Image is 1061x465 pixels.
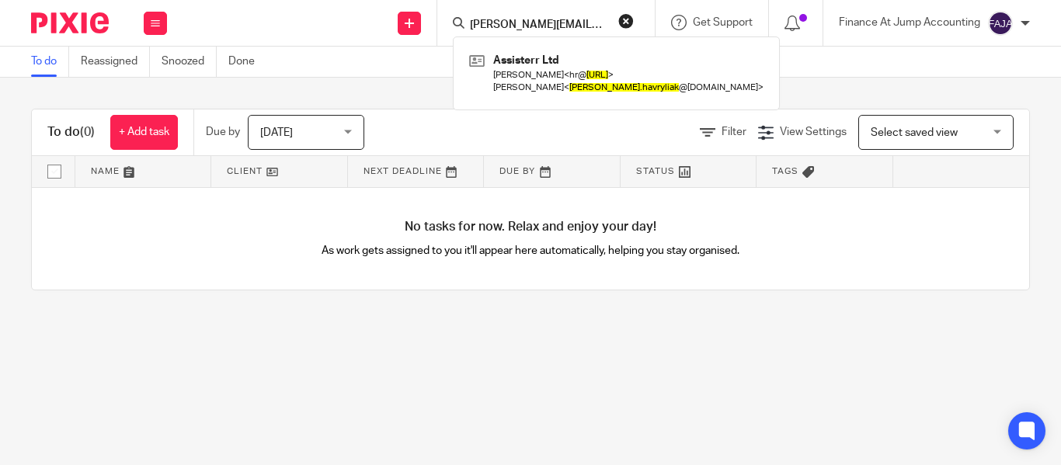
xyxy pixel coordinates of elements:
[780,127,847,137] span: View Settings
[31,47,69,77] a: To do
[260,127,293,138] span: [DATE]
[839,15,980,30] p: Finance At Jump Accounting
[162,47,217,77] a: Snoozed
[693,17,753,28] span: Get Support
[228,47,266,77] a: Done
[32,219,1029,235] h4: No tasks for now. Relax and enjoy your day!
[206,124,240,140] p: Due by
[110,115,178,150] a: + Add task
[47,124,95,141] h1: To do
[988,11,1013,36] img: svg%3E
[871,127,958,138] span: Select saved view
[468,19,608,33] input: Search
[722,127,746,137] span: Filter
[31,12,109,33] img: Pixie
[618,13,634,29] button: Clear
[81,47,150,77] a: Reassigned
[772,167,798,175] span: Tags
[281,243,780,259] p: As work gets assigned to you it'll appear here automatically, helping you stay organised.
[80,126,95,138] span: (0)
